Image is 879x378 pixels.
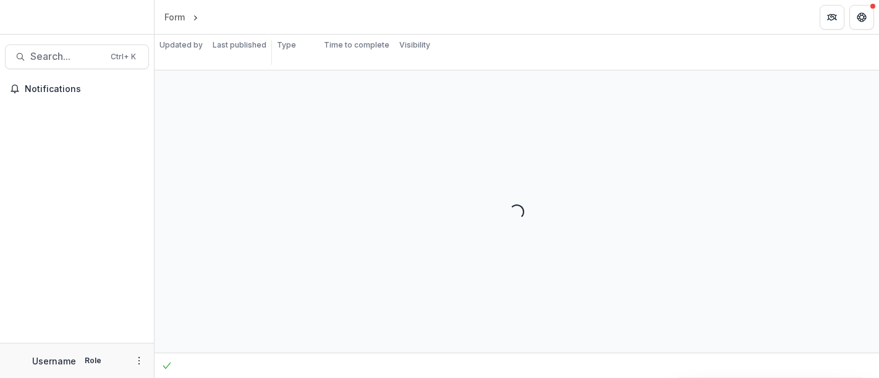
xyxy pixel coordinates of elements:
[30,51,103,62] span: Search...
[820,5,844,30] button: Partners
[159,40,203,51] p: Updated by
[159,8,190,26] a: Form
[81,355,105,366] p: Role
[25,84,144,94] span: Notifications
[399,40,430,51] p: Visibility
[5,79,149,99] button: Notifications
[32,355,76,367] p: Username
[5,44,149,69] button: Search...
[159,8,253,26] nav: breadcrumb
[132,353,146,368] button: More
[164,10,185,23] div: Form
[108,50,138,64] div: Ctrl + K
[849,5,874,30] button: Get Help
[277,40,296,51] p: Type
[213,40,266,51] p: Last published
[324,40,389,51] p: Time to complete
